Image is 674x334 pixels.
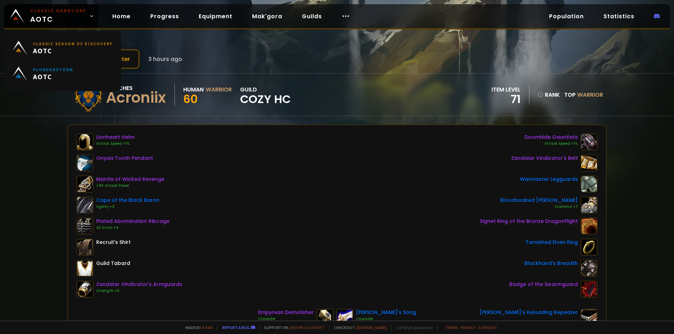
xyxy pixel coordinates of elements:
a: PlunderstormAOTC [8,61,117,87]
small: Classic Season of Discovery [33,41,113,46]
img: item-12640 [77,134,93,150]
div: Doomhide Gauntlets [524,134,578,141]
a: Consent [478,325,497,330]
a: Classic Season of DiscoveryAOTC [8,35,117,61]
a: Buy me a coffee [290,325,325,330]
img: item-19823 [581,155,597,171]
div: Stitches [106,84,166,93]
span: v. d752d5 - production [391,325,433,330]
div: [PERSON_NAME]'s Song [356,309,416,316]
div: Bloodsoaked [PERSON_NAME] [500,197,578,204]
div: Strength +9 [96,288,182,294]
div: Top [564,90,603,99]
div: Crusader [356,316,416,322]
img: item-18404 [77,155,93,171]
div: Attack Speed +1% [96,141,134,146]
span: Support me, [259,325,325,330]
div: Guild Tabard [96,260,130,267]
div: Plated Abomination Ribcage [96,218,170,225]
a: Terms [445,325,458,330]
div: Crusader [258,316,314,322]
span: Cozy HC [240,94,291,104]
a: [DOMAIN_NAME] [356,325,387,330]
img: item-13965 [581,260,597,277]
div: [PERSON_NAME]'s Reloading Repeater [480,309,578,316]
div: Acroniix [106,93,166,103]
span: Checkout [329,325,387,330]
div: guild [240,85,291,104]
div: Tarnished Elven Ring [526,239,578,246]
img: item-23000 [77,218,93,234]
img: item-38 [77,239,93,255]
a: Privacy [461,325,476,330]
div: Warrior [206,85,232,94]
div: Signet Ring of the Bronze Dragonflight [480,218,578,225]
img: item-19824 [77,281,93,298]
span: AOTC [30,8,86,25]
img: item-17112 [317,309,333,326]
span: 3 hours ago [148,55,182,63]
a: Population [543,9,589,23]
a: Classic HardcoreAOTC [4,4,98,28]
div: item level [491,85,521,94]
div: Attack Speed +1% [524,141,578,146]
div: rank [538,90,560,99]
img: item-18500 [581,239,597,255]
div: Onyxia Tooth Pendant [96,155,153,162]
span: AOTC [33,46,113,55]
a: Statistics [598,9,640,23]
div: Mantle of Wicked Revenge [96,176,164,183]
a: Home [107,9,136,23]
img: item-18544 [581,134,597,150]
div: Zandalar Vindicator's Belt [511,155,578,162]
img: item-12935 [581,176,597,192]
div: Badge of the Swarmguard [509,281,578,288]
small: Classic Hardcore [30,8,86,14]
span: AOTC [33,72,73,81]
span: Made by [181,325,213,330]
a: Progress [145,9,185,23]
div: All Stats +4 [96,225,170,231]
div: Agility +3 [96,204,159,210]
div: Cape of the Black Baron [96,197,159,204]
div: Lionheart Helm [96,134,134,141]
div: Recruit's Shirt [96,239,131,246]
img: item-21665 [77,176,93,192]
a: Mak'gora [246,9,288,23]
small: Plunderstorm [33,67,73,72]
div: Empyrean Demolisher [258,309,314,316]
img: item-15806 [336,309,353,326]
a: Equipment [193,9,238,23]
img: item-22347 [581,309,597,326]
div: Zandalar Vindicator's Armguards [96,281,182,288]
img: item-13340 [77,197,93,213]
img: item-19913 [581,197,597,213]
img: item-21670 [581,281,597,298]
div: Warmaster Legguards [520,176,578,183]
a: Report a bug [222,325,250,330]
div: Human [183,85,204,94]
div: 71 [491,94,521,104]
a: a fan [202,325,213,330]
a: Guilds [296,9,328,23]
div: Stamina +7 [500,204,578,210]
img: item-5976 [77,260,93,277]
span: 60 [183,91,198,107]
div: Blackhand's Breadth [524,260,578,267]
div: +30 Attack Power [96,183,164,189]
img: item-21204 [581,218,597,234]
span: Warrior [577,91,603,99]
